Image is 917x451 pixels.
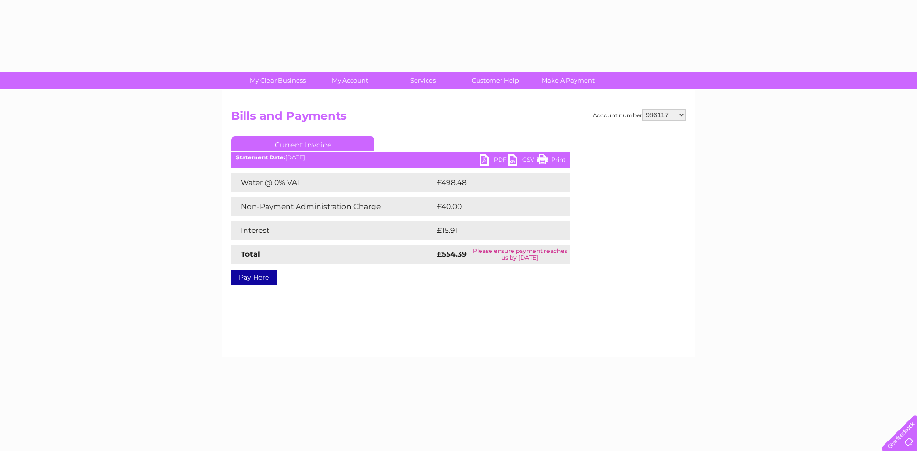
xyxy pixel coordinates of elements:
[435,197,552,216] td: £40.00
[231,197,435,216] td: Non-Payment Administration Charge
[231,136,374,151] a: Current Invoice
[231,109,686,127] h2: Bills and Payments
[231,154,570,161] div: [DATE]
[236,154,285,161] b: Statement Date:
[508,154,537,168] a: CSV
[238,72,317,89] a: My Clear Business
[529,72,608,89] a: Make A Payment
[456,72,535,89] a: Customer Help
[480,154,508,168] a: PDF
[437,250,467,259] strong: £554.39
[435,221,549,240] td: £15.91
[469,245,570,264] td: Please ensure payment reaches us by [DATE]
[435,173,554,192] td: £498.48
[311,72,390,89] a: My Account
[593,109,686,121] div: Account number
[231,173,435,192] td: Water @ 0% VAT
[241,250,260,259] strong: Total
[384,72,462,89] a: Services
[537,154,565,168] a: Print
[231,221,435,240] td: Interest
[231,270,277,285] a: Pay Here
